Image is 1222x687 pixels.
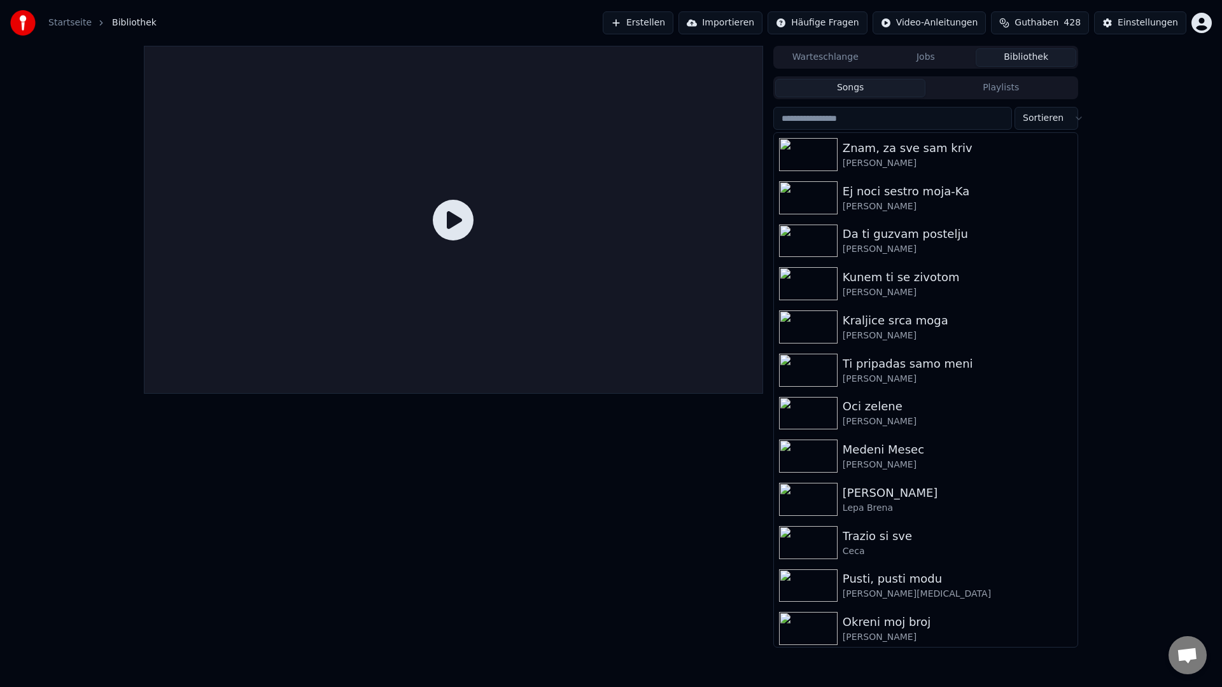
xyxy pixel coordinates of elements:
span: 428 [1064,17,1081,29]
button: Einstellungen [1094,11,1186,34]
span: Guthaben [1015,17,1058,29]
div: Kunem ti se zivotom [843,268,1072,286]
button: Warteschlange [775,48,876,67]
div: [PERSON_NAME] [843,157,1072,170]
div: [PERSON_NAME] [843,200,1072,213]
div: [PERSON_NAME] [843,330,1072,342]
span: Sortieren [1023,112,1064,125]
button: Häufige Fragen [768,11,867,34]
button: Video-Anleitungen [873,11,987,34]
button: Jobs [876,48,976,67]
div: [PERSON_NAME] [843,631,1072,644]
div: Einstellungen [1118,17,1178,29]
span: Bibliothek [112,17,157,29]
div: Ti pripadas samo meni [843,355,1072,373]
div: Oci zelene [843,398,1072,415]
img: youka [10,10,36,36]
div: [PERSON_NAME] [843,286,1072,299]
div: Znam, za sve sam kriv [843,139,1072,157]
button: Songs [775,79,926,97]
div: Lepa Brena [843,502,1072,515]
a: Startseite [48,17,92,29]
div: [PERSON_NAME][MEDICAL_DATA] [843,588,1072,600]
div: [PERSON_NAME] [843,243,1072,256]
nav: breadcrumb [48,17,157,29]
div: Pusti, pusti modu [843,570,1072,588]
div: Okreni moj broj [843,613,1072,631]
button: Importieren [678,11,762,34]
div: Ej noci sestro moja-Ka [843,183,1072,200]
div: Da ti guzvam postelju [843,225,1072,243]
button: Playlists [925,79,1076,97]
div: Medeni Mesec [843,441,1072,459]
div: [PERSON_NAME] [843,459,1072,471]
div: Ceca [843,545,1072,558]
button: Bibliothek [976,48,1076,67]
button: Erstellen [603,11,673,34]
div: [PERSON_NAME] [843,373,1072,385]
div: [PERSON_NAME] [843,415,1072,428]
button: Guthaben428 [991,11,1089,34]
div: [PERSON_NAME] [843,484,1072,502]
div: Trazio si sve [843,527,1072,545]
div: Chat öffnen [1169,636,1207,674]
div: Kraljice srca moga [843,312,1072,330]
